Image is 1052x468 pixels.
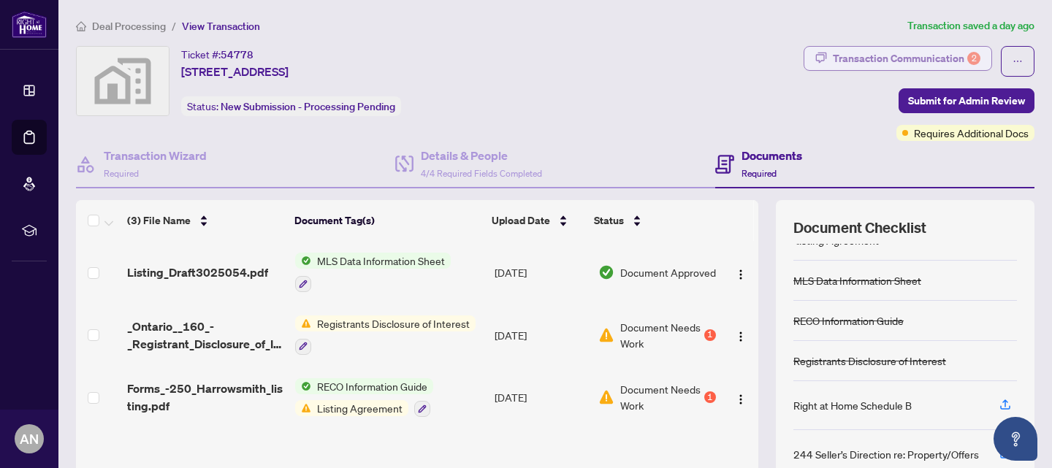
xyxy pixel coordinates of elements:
button: Logo [729,323,752,347]
img: Document Status [598,389,614,405]
img: Logo [735,331,747,342]
span: New Submission - Processing Pending [221,100,395,113]
th: Document Tag(s) [289,200,486,241]
div: Transaction Communication [833,47,980,70]
span: 54778 [221,48,254,61]
div: Status: [181,96,401,116]
div: 2 [967,52,980,65]
div: 1 [704,391,716,403]
span: Listing_Draft3025054.pdf [127,264,268,281]
span: Document Checklist [793,218,926,238]
button: Status IconRegistrants Disclosure of Interest [295,315,476,355]
div: MLS Data Information Sheet [793,272,921,288]
div: Right at Home Schedule B [793,397,912,413]
span: home [76,21,86,31]
span: View Transaction [182,20,260,33]
img: svg%3e [77,47,169,115]
th: Upload Date [486,200,589,241]
img: logo [12,11,47,38]
button: Open asap [994,417,1037,461]
span: Forms_-250_Harrowsmith_listing.pdf [127,380,283,415]
span: Upload Date [492,212,550,229]
button: Logo [729,385,752,409]
div: Ticket #: [181,46,254,63]
span: Requires Additional Docs [914,125,1029,141]
img: Status Icon [295,400,311,416]
img: Status Icon [295,315,311,331]
h4: Documents [742,147,802,164]
h4: Transaction Wizard [104,147,207,164]
img: Document Status [598,327,614,343]
th: Status [588,200,717,241]
span: _Ontario__160_-_Registrant_Disclosure_of_Interest___Acquisition_of_Property.pdf [127,318,283,353]
article: Transaction saved a day ago [907,18,1034,34]
div: RECO Information Guide [793,312,904,329]
span: Deal Processing [92,20,166,33]
span: Status [594,212,624,229]
span: RECO Information Guide [311,378,433,394]
span: Required [742,168,777,179]
td: [DATE] [489,241,592,304]
span: ellipsis [1013,56,1023,66]
span: Registrants Disclosure of Interest [311,315,476,331]
button: Transaction Communication2 [804,46,992,71]
span: Document Needs Work [620,319,701,351]
img: Status Icon [295,378,311,394]
h4: Details & People [421,147,542,164]
button: Status IconMLS Data Information Sheet [295,253,451,292]
span: Listing Agreement [311,400,408,416]
img: Status Icon [295,253,311,269]
span: 4/4 Required Fields Completed [421,168,542,179]
div: Registrants Disclosure of Interest [793,353,946,369]
button: Logo [729,261,752,284]
img: Logo [735,394,747,405]
span: Submit for Admin Review [908,89,1025,112]
span: Document Approved [620,264,716,280]
th: (3) File Name [121,200,288,241]
span: (3) File Name [127,212,191,229]
span: MLS Data Information Sheet [311,253,451,269]
button: Status IconRECO Information GuideStatus IconListing Agreement [295,378,433,418]
td: [DATE] [489,304,592,367]
div: 1 [704,329,716,341]
td: [DATE] [489,367,592,429]
span: Required [104,168,139,179]
span: [STREET_ADDRESS] [181,63,289,80]
span: AN [20,429,39,449]
img: Logo [735,269,747,280]
button: Submit for Admin Review [899,88,1034,113]
div: 244 Seller’s Direction re: Property/Offers [793,446,979,462]
li: / [172,18,176,34]
span: Document Needs Work [620,381,701,413]
img: Document Status [598,264,614,280]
